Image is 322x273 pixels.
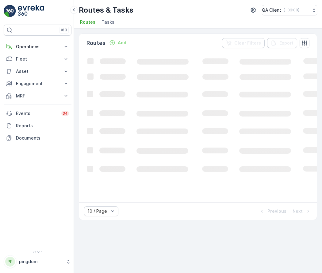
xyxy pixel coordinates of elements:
span: v 1.51.1 [4,250,71,254]
p: 34 [63,111,68,116]
button: Add [107,39,129,46]
p: Export [279,40,293,46]
button: QA Client(+03:00) [262,5,317,15]
button: Previous [258,208,287,215]
button: Next [292,208,312,215]
p: Add [118,40,126,46]
p: ⌘B [61,28,67,33]
button: MRF [4,90,71,102]
button: Clear Filters [222,38,265,48]
span: Tasks [102,19,114,25]
div: PP [5,257,15,267]
p: Clear Filters [234,40,261,46]
img: logo_light-DOdMpM7g.png [18,5,44,17]
p: Asset [16,68,59,74]
p: Operations [16,44,59,50]
p: Routes [86,39,105,47]
p: Next [293,208,303,214]
button: PPpingdom [4,255,71,268]
img: logo [4,5,16,17]
button: Fleet [4,53,71,65]
p: Reports [16,123,69,129]
p: Events [16,110,58,117]
p: pingdom [19,259,63,265]
a: Reports [4,120,71,132]
p: ( +03:00 ) [284,8,299,13]
p: Fleet [16,56,59,62]
button: Operations [4,41,71,53]
p: MRF [16,93,59,99]
button: Engagement [4,77,71,90]
p: Engagement [16,81,59,87]
a: Events34 [4,107,71,120]
p: QA Client [262,7,281,13]
a: Documents [4,132,71,144]
button: Export [267,38,297,48]
span: Routes [80,19,95,25]
button: Asset [4,65,71,77]
p: Routes & Tasks [79,5,133,15]
p: Previous [267,208,286,214]
p: Documents [16,135,69,141]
